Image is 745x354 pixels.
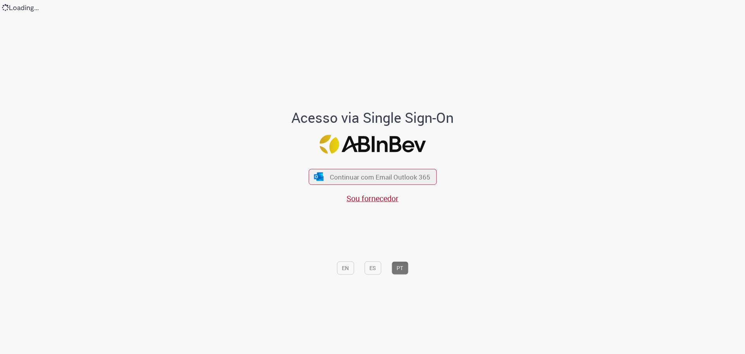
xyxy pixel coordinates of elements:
img: ícone Azure/Microsoft 360 [314,173,324,181]
button: ES [364,261,381,274]
button: PT [392,261,408,274]
img: Logo ABInBev [319,134,426,153]
button: EN [337,261,354,274]
button: ícone Azure/Microsoft 360 Continuar com Email Outlook 365 [308,169,437,185]
a: Sou fornecedor [347,193,398,204]
span: Continuar com Email Outlook 365 [330,173,430,181]
h1: Acesso via Single Sign-On [265,110,480,126]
